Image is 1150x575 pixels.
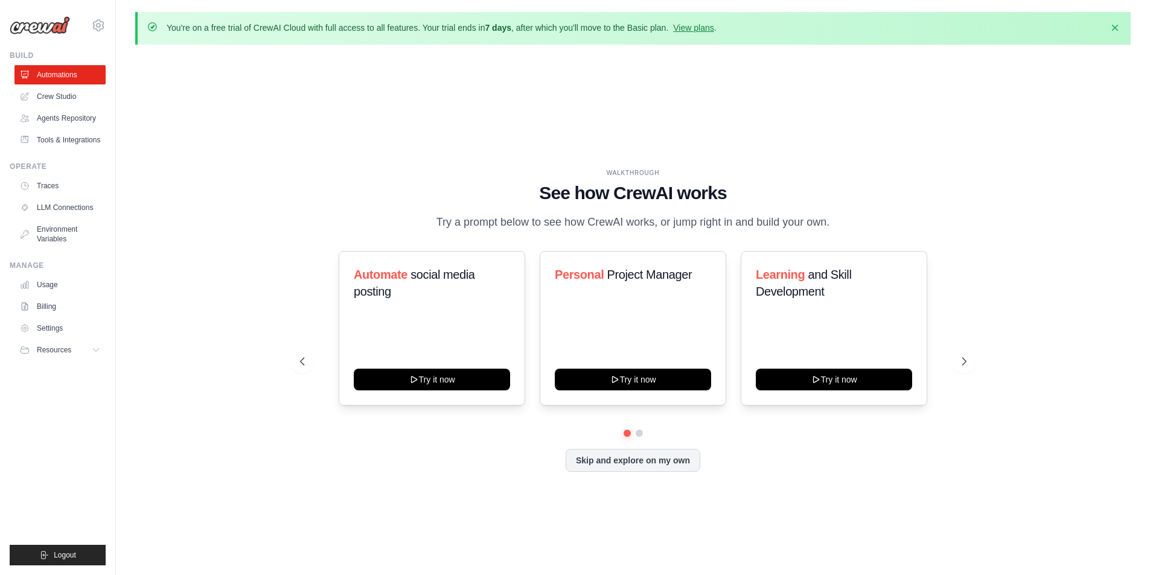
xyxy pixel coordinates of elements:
a: Agents Repository [14,109,106,128]
p: Try a prompt below to see how CrewAI works, or jump right in and build your own. [430,214,836,231]
a: Traces [14,176,106,195]
button: Try it now [555,369,711,390]
h1: See how CrewAI works [300,182,966,204]
button: Try it now [756,369,912,390]
span: Resources [37,345,71,355]
a: LLM Connections [14,198,106,217]
a: Tools & Integrations [14,130,106,150]
span: Project Manager [607,268,692,281]
a: Billing [14,297,106,316]
span: Logout [54,550,76,560]
span: social media posting [354,268,475,298]
div: Manage [10,261,106,270]
div: Build [10,51,106,60]
button: Resources [14,340,106,360]
a: Automations [14,65,106,84]
img: Logo [10,16,70,34]
strong: 7 days [485,23,511,33]
a: Usage [14,275,106,294]
div: WALKTHROUGH [300,168,966,177]
span: and Skill Development [756,268,851,298]
a: Crew Studio [14,87,106,106]
button: Try it now [354,369,510,390]
span: Learning [756,268,805,281]
a: Settings [14,319,106,338]
button: Skip and explore on my own [566,449,700,472]
span: Automate [354,268,407,281]
button: Logout [10,545,106,565]
p: You're on a free trial of CrewAI Cloud with full access to all features. Your trial ends in , aft... [167,22,717,34]
a: View plans [673,23,714,33]
div: Operate [10,162,106,171]
a: Environment Variables [14,220,106,249]
span: Personal [555,268,604,281]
